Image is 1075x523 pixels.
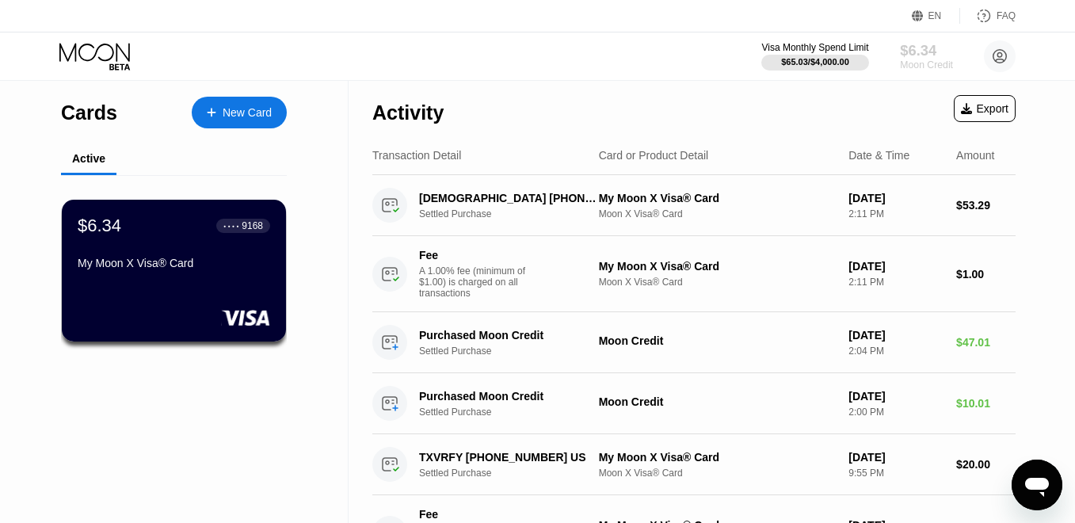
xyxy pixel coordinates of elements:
[848,260,943,273] div: [DATE]
[599,451,837,464] div: My Moon X Visa® Card
[954,95,1016,122] div: Export
[372,236,1016,312] div: FeeA 1.00% fee (minimum of $1.00) is charged on all transactionsMy Moon X Visa® CardMoon X Visa® ...
[599,334,837,347] div: Moon Credit
[78,216,121,236] div: $6.34
[419,329,598,342] div: Purchased Moon Credit
[928,10,942,21] div: EN
[192,97,287,128] div: New Card
[599,277,837,288] div: Moon X Visa® Card
[419,265,538,299] div: A 1.00% fee (minimum of $1.00) is charged on all transactions
[848,407,943,418] div: 2:00 PM
[848,192,943,204] div: [DATE]
[956,458,1016,471] div: $20.00
[419,390,598,403] div: Purchased Moon Credit
[72,152,105,165] div: Active
[761,42,868,53] div: Visa Monthly Spend Limit
[61,101,117,124] div: Cards
[956,199,1016,212] div: $53.29
[372,373,1016,434] div: Purchased Moon CreditSettled PurchaseMoon Credit[DATE]2:00 PM$10.01
[956,336,1016,349] div: $47.01
[372,149,461,162] div: Transaction Detail
[372,312,1016,373] div: Purchased Moon CreditSettled PurchaseMoon Credit[DATE]2:04 PM$47.01
[997,10,1016,21] div: FAQ
[599,260,837,273] div: My Moon X Visa® Card
[848,345,943,357] div: 2:04 PM
[223,106,272,120] div: New Card
[912,8,960,24] div: EN
[419,468,612,479] div: Settled Purchase
[419,192,598,204] div: [DEMOGRAPHIC_DATA] [PHONE_NUMBER] US
[848,277,943,288] div: 2:11 PM
[956,268,1016,281] div: $1.00
[1012,460,1062,510] iframe: Button to launch messaging window
[419,208,612,220] div: Settled Purchase
[599,149,709,162] div: Card or Product Detail
[599,468,837,479] div: Moon X Visa® Card
[956,149,994,162] div: Amount
[419,451,598,464] div: TXVRFY [PHONE_NUMBER] US
[848,208,943,220] div: 2:11 PM
[781,57,849,67] div: $65.03 / $4,000.00
[242,220,263,231] div: 9168
[78,257,270,269] div: My Moon X Visa® Card
[372,101,444,124] div: Activity
[900,42,953,59] div: $6.34
[62,200,286,342] div: $6.34● ● ● ●9168My Moon X Visa® Card
[848,149,909,162] div: Date & Time
[419,345,612,357] div: Settled Purchase
[419,249,530,261] div: Fee
[599,192,837,204] div: My Moon X Visa® Card
[848,390,943,403] div: [DATE]
[900,59,953,71] div: Moon Credit
[599,395,837,408] div: Moon Credit
[761,42,868,71] div: Visa Monthly Spend Limit$65.03/$4,000.00
[960,8,1016,24] div: FAQ
[848,468,943,479] div: 9:55 PM
[223,223,239,228] div: ● ● ● ●
[961,102,1008,115] div: Export
[848,329,943,342] div: [DATE]
[848,451,943,464] div: [DATE]
[900,42,953,71] div: $6.34Moon Credit
[372,175,1016,236] div: [DEMOGRAPHIC_DATA] [PHONE_NUMBER] USSettled PurchaseMy Moon X Visa® CardMoon X Visa® Card[DATE]2:...
[419,407,612,418] div: Settled Purchase
[372,434,1016,495] div: TXVRFY [PHONE_NUMBER] USSettled PurchaseMy Moon X Visa® CardMoon X Visa® Card[DATE]9:55 PM$20.00
[419,508,530,521] div: Fee
[956,397,1016,410] div: $10.01
[599,208,837,220] div: Moon X Visa® Card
